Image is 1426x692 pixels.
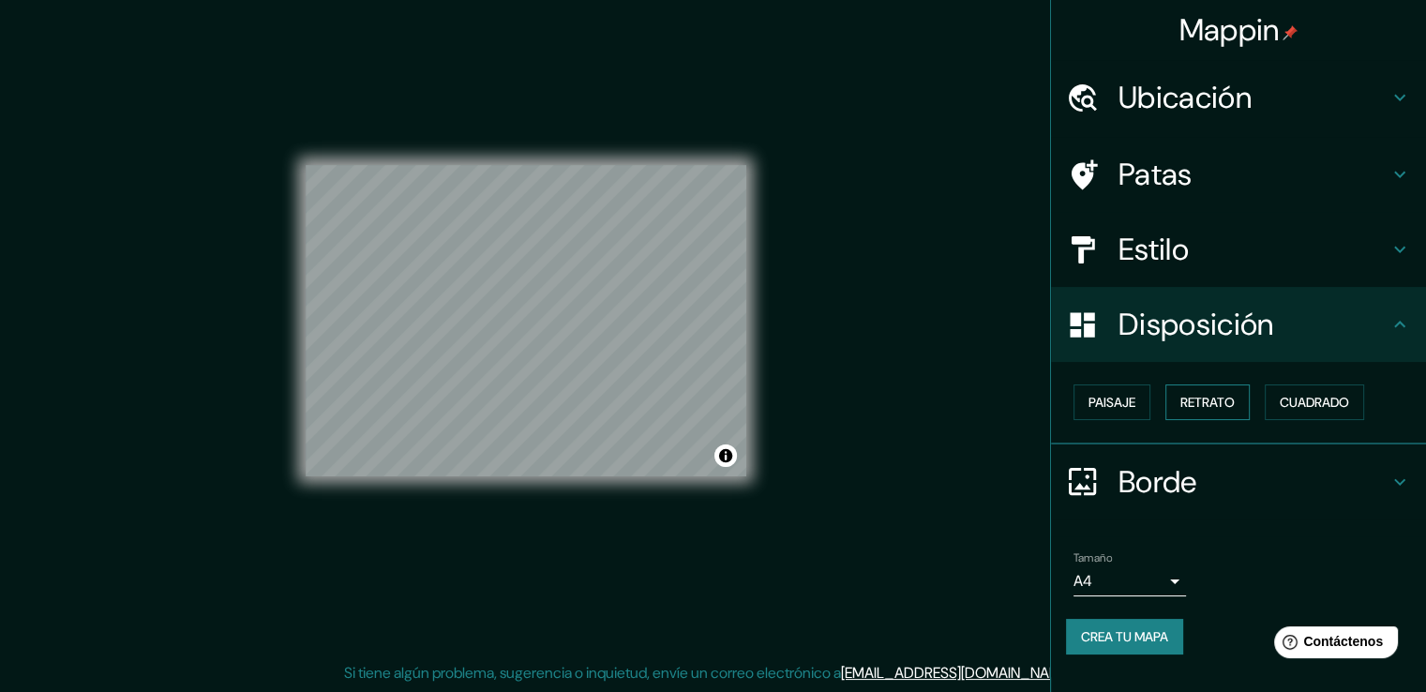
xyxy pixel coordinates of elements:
canvas: Mapa [306,165,746,476]
div: Estilo [1051,212,1426,287]
iframe: Lanzador de widgets de ayuda [1259,619,1405,671]
font: Patas [1118,155,1193,194]
font: Ubicación [1118,78,1252,117]
button: Crea tu mapa [1066,619,1183,654]
button: Retrato [1165,384,1250,420]
font: Tamaño [1073,550,1112,565]
font: Estilo [1118,230,1189,269]
div: Patas [1051,137,1426,212]
div: A4 [1073,566,1186,596]
div: Borde [1051,444,1426,519]
font: Mappin [1179,10,1280,50]
font: Disposición [1118,305,1273,344]
font: Borde [1118,462,1197,502]
div: Ubicación [1051,60,1426,135]
a: [EMAIL_ADDRESS][DOMAIN_NAME] [841,663,1073,683]
button: Cuadrado [1265,384,1364,420]
font: A4 [1073,571,1092,591]
div: Disposición [1051,287,1426,362]
img: pin-icon.png [1283,25,1298,40]
font: Crea tu mapa [1081,628,1168,645]
font: Si tiene algún problema, sugerencia o inquietud, envíe un correo electrónico a [344,663,841,683]
font: Cuadrado [1280,394,1349,411]
font: Paisaje [1088,394,1135,411]
font: Retrato [1180,394,1235,411]
button: Paisaje [1073,384,1150,420]
button: Activar o desactivar atribución [714,444,737,467]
